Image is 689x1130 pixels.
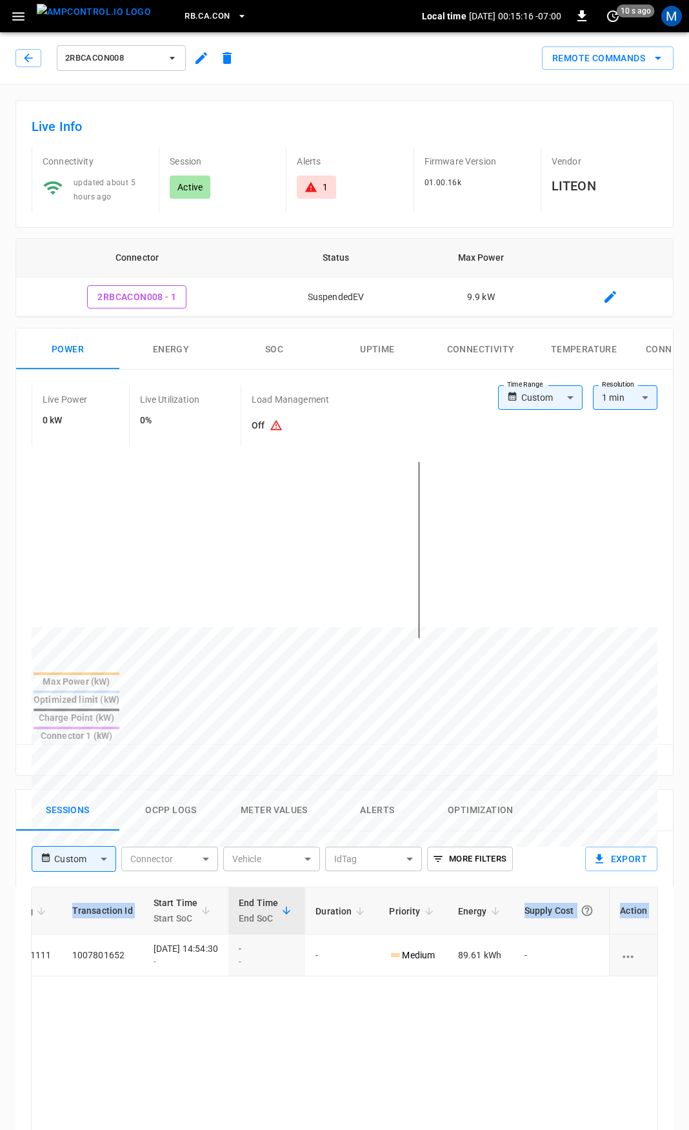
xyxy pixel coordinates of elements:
button: SOC [223,328,326,370]
div: 1 [323,181,328,194]
span: Priority [389,903,437,919]
button: 2RBCACON008 [57,45,186,71]
button: Power [16,328,119,370]
span: RB.CA.CON [185,9,230,24]
p: Load Management [252,393,329,406]
img: ampcontrol.io logo [37,4,151,20]
p: Live Power [43,393,88,406]
button: RB.CA.CON [179,4,252,29]
button: Remote Commands [542,46,674,70]
h6: 0% [140,414,199,428]
h6: 0 kW [43,414,88,428]
button: More Filters [427,847,513,871]
p: Session [170,155,275,168]
button: Uptime [326,328,429,370]
p: Local time [422,10,466,23]
th: Status [258,239,414,277]
button: The cost of your charging session based on your supply rates [575,899,599,922]
div: charging session options [620,949,647,962]
th: Max Power [414,239,548,277]
h6: Off [252,414,329,438]
p: Alerts [297,155,403,168]
h6: Live Info [32,116,657,137]
div: profile-icon [661,6,682,26]
span: Start TimeStart SoC [154,895,215,926]
p: Firmware Version [424,155,530,168]
button: Ocpp logs [119,790,223,831]
label: Time Range [507,379,543,390]
button: Alerts [326,790,429,831]
div: Supply Cost [524,899,599,922]
table: connector table [16,239,673,318]
span: Duration [315,903,368,919]
p: Active [177,181,203,194]
span: 01.00.16k [424,178,462,187]
span: 10 s ago [617,5,655,17]
button: Temperature [532,328,635,370]
p: Live Utilization [140,393,199,406]
div: remote commands options [542,46,674,70]
div: End Time [239,895,278,926]
p: [DATE] 00:15:16 -07:00 [469,10,561,23]
td: 9.9 kW [414,277,548,318]
span: updated about 5 hours ago [74,178,135,201]
p: End SoC [239,911,278,926]
div: Custom [521,385,583,410]
button: Connectivity [429,328,532,370]
div: 1 min [593,385,657,410]
div: Custom [54,847,115,871]
span: End TimeEnd SoC [239,895,295,926]
button: Meter Values [223,790,326,831]
button: Sessions [16,790,119,831]
button: 2RBCACON008 - 1 [87,285,186,309]
th: Connector [16,239,258,277]
span: Energy [458,903,504,919]
button: Energy [119,328,223,370]
button: Optimization [429,790,532,831]
button: Existing capacity schedules won’t take effect because Load Management is turned off. To activate ... [265,414,288,438]
td: SuspendedEV [258,277,414,318]
th: Action [609,887,657,934]
th: Transaction Id [62,887,143,934]
p: Start SoC [154,911,198,926]
h6: LITEON [552,176,657,196]
button: Export [585,847,657,871]
label: Resolution [602,379,634,390]
p: Vendor [552,155,657,168]
div: Start Time [154,895,198,926]
span: 2RBCACON008 [65,51,161,66]
p: Connectivity [43,155,148,168]
button: set refresh interval [603,6,623,26]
